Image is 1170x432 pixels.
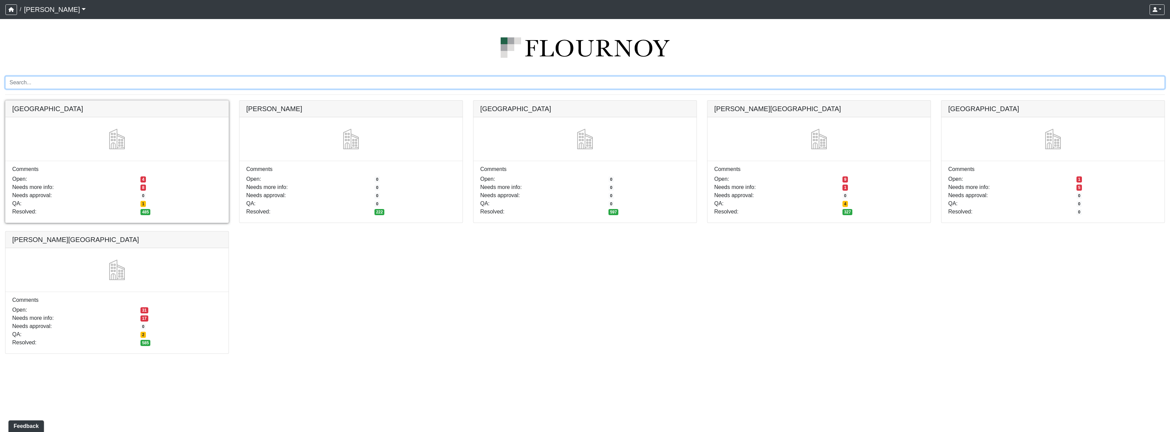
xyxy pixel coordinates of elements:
[5,76,1165,89] input: Search
[17,3,24,16] span: /
[5,37,1165,58] img: logo
[5,418,45,432] iframe: Ybug feedback widget
[24,3,86,16] a: [PERSON_NAME]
